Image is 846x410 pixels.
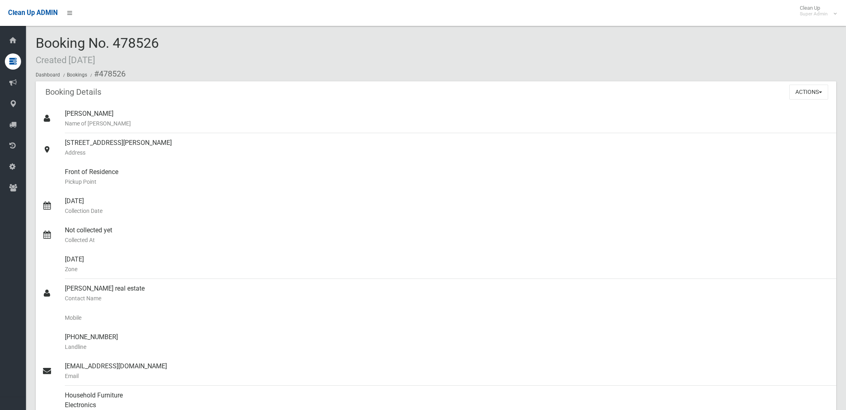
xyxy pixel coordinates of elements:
[65,162,830,191] div: Front of Residence
[796,5,836,17] span: Clean Up
[65,313,830,323] small: Mobile
[789,85,828,100] button: Actions
[65,191,830,221] div: [DATE]
[36,55,95,65] small: Created [DATE]
[65,133,830,162] div: [STREET_ADDRESS][PERSON_NAME]
[65,279,830,308] div: [PERSON_NAME] real estate
[65,104,830,133] div: [PERSON_NAME]
[65,148,830,157] small: Address
[65,357,830,386] div: [EMAIL_ADDRESS][DOMAIN_NAME]
[800,11,828,17] small: Super Admin
[36,357,836,386] a: [EMAIL_ADDRESS][DOMAIN_NAME]Email
[36,72,60,78] a: Dashboard
[36,84,111,100] header: Booking Details
[65,342,830,352] small: Landline
[36,35,159,66] span: Booking No. 478526
[65,264,830,274] small: Zone
[65,235,830,245] small: Collected At
[65,206,830,216] small: Collection Date
[65,327,830,357] div: [PHONE_NUMBER]
[65,221,830,250] div: Not collected yet
[65,293,830,303] small: Contact Name
[65,119,830,128] small: Name of [PERSON_NAME]
[67,72,87,78] a: Bookings
[88,66,126,81] li: #478526
[65,177,830,187] small: Pickup Point
[65,250,830,279] div: [DATE]
[8,9,58,17] span: Clean Up ADMIN
[65,371,830,381] small: Email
